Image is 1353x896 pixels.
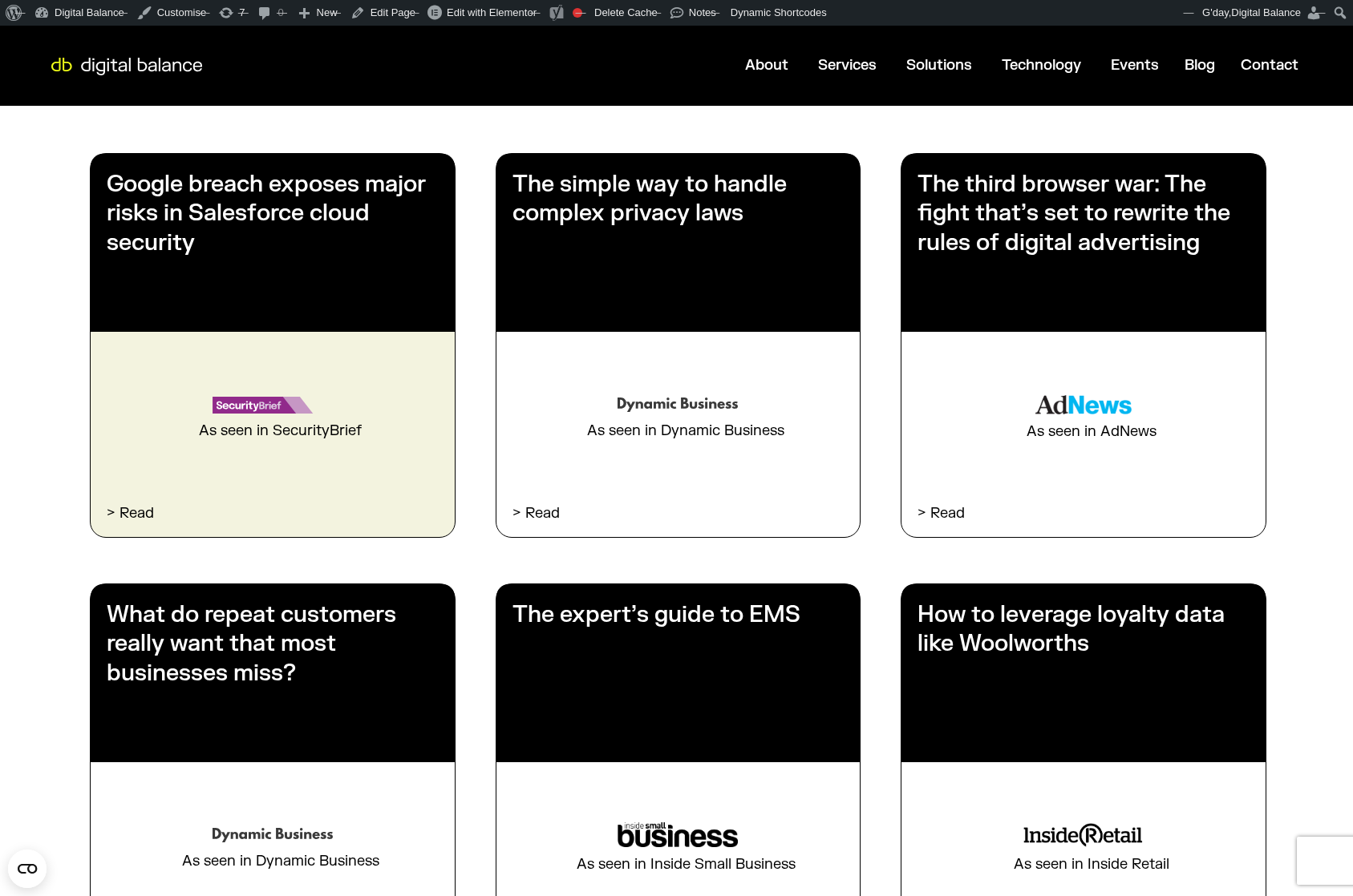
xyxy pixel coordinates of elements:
[215,50,1311,81] nav: Menu
[107,504,439,523] p: > Read
[818,56,877,75] a: Services
[1011,414,1157,441] div: As seen in AdNews
[107,600,439,688] h3: What do repeat customers really want that most businesses miss?
[1231,6,1301,18] span: Digital Balance
[1002,56,1081,75] a: Technology
[183,414,362,440] div: As seen in SecurityBrief
[573,8,582,18] div: Focus keyphrase not set
[512,504,845,523] p: > Read
[1241,56,1298,75] a: Contact
[1185,56,1215,75] a: Blog
[571,414,784,440] div: As seen in Dynamic Business
[512,170,845,228] h3: The simple way to handle complex privacy laws
[166,844,379,870] div: As seen in Dynamic Business
[90,153,456,538] a: Google breach exposes major risks in Salesforce cloud security As seen in SecurityBrief > Read
[1111,56,1159,75] a: Events
[561,847,796,874] div: As seen in Inside Small Business
[906,56,972,75] a: Solutions
[512,600,845,629] h3: The expert’s guide to EMS
[998,847,1169,874] div: As seen in Inside Retail
[215,50,1311,81] div: Menu Toggle
[918,600,1250,659] h3: How to leverage loyalty data like Woolworths
[496,153,861,538] a: The simple way to handle complex privacy laws As seen in Dynamic Business > Read
[447,6,537,18] span: Edit with Elementor
[8,850,47,888] button: Open CMP widget
[918,504,1250,523] p: > Read
[901,153,1266,538] a: The third browser war: The fight that’s set to rewrite the rules of digital advertising As seen i...
[918,170,1250,257] h3: The third browser war: The fight that’s set to rewrite the rules of digital advertising
[107,170,439,257] h3: Google breach exposes major risks in Salesforce cloud security
[40,58,213,75] img: Digital Balance logo
[745,56,788,75] a: About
